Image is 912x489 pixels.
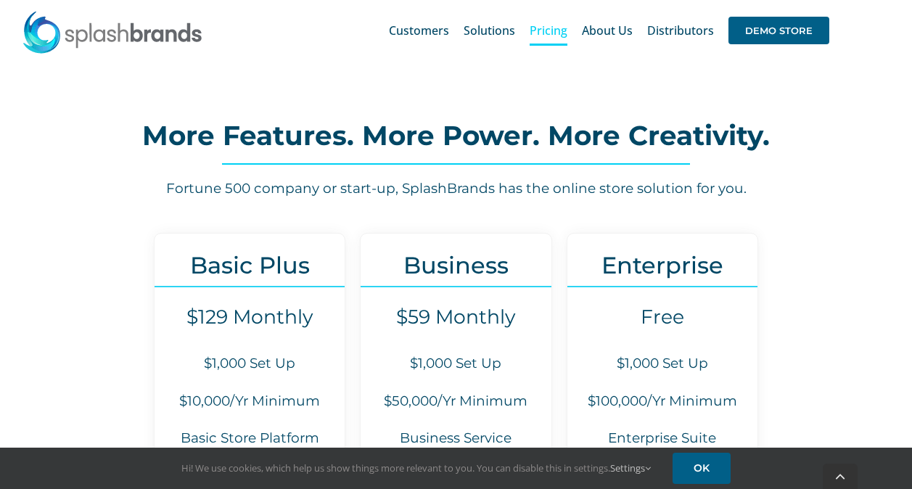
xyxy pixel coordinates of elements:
[361,354,551,374] h6: $1,000 Set Up
[530,7,567,54] a: Pricing
[389,7,829,54] nav: Main Menu
[567,252,757,279] h3: Enterprise
[567,429,757,448] h6: Enterprise Suite
[361,392,551,411] h6: $50,000/Yr Minimum
[582,25,633,36] span: About Us
[361,429,551,448] h6: Business Service
[155,305,345,329] h4: $129 Monthly
[567,392,757,411] h6: $100,000/Yr Minimum
[530,25,567,36] span: Pricing
[647,25,714,36] span: Distributors
[22,10,203,54] img: SplashBrands.com Logo
[567,354,757,374] h6: $1,000 Set Up
[389,7,449,54] a: Customers
[610,461,651,474] a: Settings
[728,17,829,44] span: DEMO STORE
[361,252,551,279] h3: Business
[73,179,839,199] h6: Fortune 500 company or start-up, SplashBrands has the online store solution for you.
[155,392,345,411] h6: $10,000/Yr Minimum
[155,252,345,279] h3: Basic Plus
[181,461,651,474] span: Hi! We use cookies, which help us show things more relevant to you. You can disable this in setti...
[73,121,839,150] h2: More Features. More Power. More Creativity.
[647,7,714,54] a: Distributors
[673,453,731,484] a: OK
[155,429,345,448] h6: Basic Store Platform
[389,25,449,36] span: Customers
[155,354,345,374] h6: $1,000 Set Up
[464,25,515,36] span: Solutions
[728,7,829,54] a: DEMO STORE
[567,305,757,329] h4: Free
[361,305,551,329] h4: $59 Monthly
